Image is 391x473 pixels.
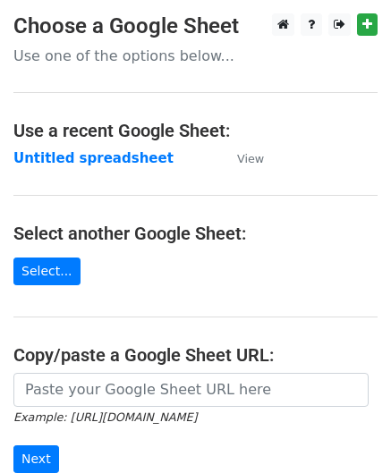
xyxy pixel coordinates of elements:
h4: Use a recent Google Sheet: [13,120,378,141]
small: View [237,152,264,165]
a: Untitled spreadsheet [13,150,174,166]
input: Next [13,445,59,473]
a: Select... [13,258,81,285]
h4: Copy/paste a Google Sheet URL: [13,344,378,366]
h3: Choose a Google Sheet [13,13,378,39]
a: View [219,150,264,166]
p: Use one of the options below... [13,46,378,65]
input: Paste your Google Sheet URL here [13,373,369,407]
h4: Select another Google Sheet: [13,223,378,244]
small: Example: [URL][DOMAIN_NAME] [13,410,197,424]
